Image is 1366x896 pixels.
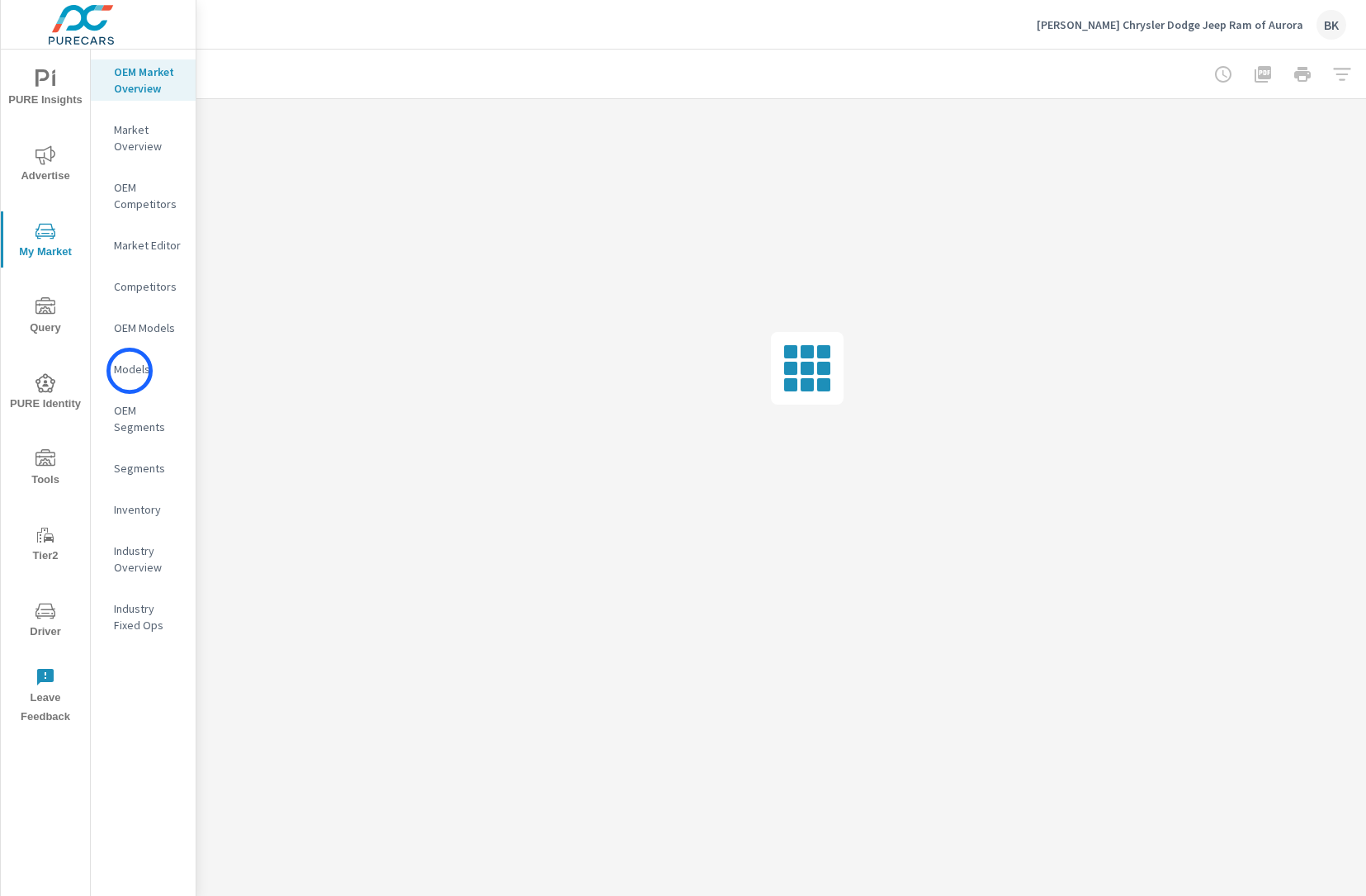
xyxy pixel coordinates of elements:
span: Advertise [6,145,85,186]
p: OEM Market Overview [114,64,182,97]
div: Market Editor [91,233,196,258]
p: Industry Fixed Ops [114,600,182,633]
div: Market Overview [91,117,196,159]
p: Segments [114,460,182,476]
div: OEM Segments [91,398,196,439]
p: Market Overview [114,121,182,154]
div: OEM Models [91,315,196,340]
p: OEM Competitors [114,179,182,212]
div: Segments [91,456,196,481]
p: Inventory [114,501,182,518]
span: Tools [6,449,85,490]
span: PURE Insights [6,69,85,110]
span: My Market [6,221,85,262]
div: Competitors [91,274,196,299]
div: BK [1316,10,1346,40]
p: OEM Models [114,320,182,336]
span: Driver [6,601,85,642]
span: PURE Identity [6,373,85,414]
div: OEM Market Overview [91,59,196,101]
p: OEM Segments [114,402,182,435]
p: [PERSON_NAME] Chrysler Dodge Jeep Ram of Aurora [1037,17,1303,32]
div: OEM Competitors [91,175,196,216]
div: Industry Overview [91,538,196,580]
span: Query [6,297,85,338]
span: Leave Feedback [6,667,85,727]
p: Industry Overview [114,543,182,576]
div: Inventory [91,497,196,522]
div: Models [91,357,196,382]
span: Tier2 [6,525,85,566]
div: nav menu [1,50,90,733]
p: Competitors [114,278,182,295]
p: Models [114,361,182,377]
p: Market Editor [114,237,182,254]
div: Industry Fixed Ops [91,596,196,638]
